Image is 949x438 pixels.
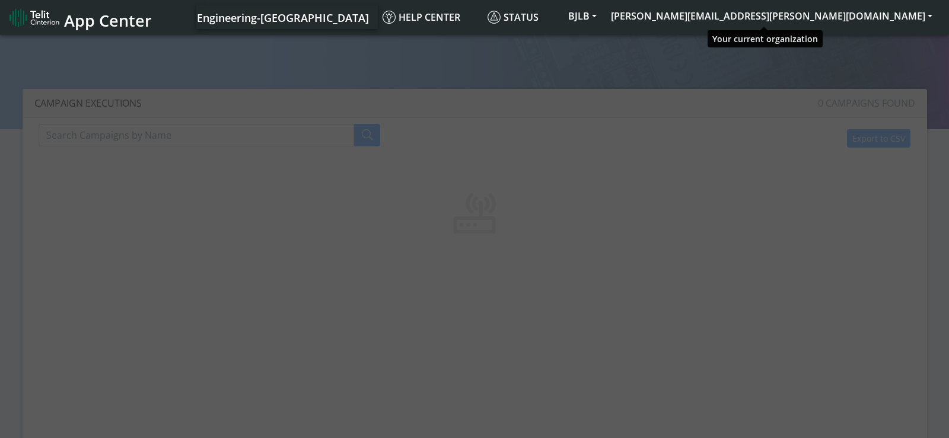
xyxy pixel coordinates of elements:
img: knowledge.svg [383,11,396,24]
a: App Center [9,5,150,30]
a: Help center [378,5,483,29]
a: Your current platform instance [196,5,368,29]
button: [PERSON_NAME][EMAIL_ADDRESS][PERSON_NAME][DOMAIN_NAME] [604,5,940,27]
div: Your current organization [708,30,823,47]
span: App Center [64,9,152,31]
a: Status [483,5,561,29]
span: Help center [383,11,460,24]
img: logo-telit-cinterion-gw-new.png [9,8,59,27]
img: status.svg [488,11,501,24]
span: Engineering-[GEOGRAPHIC_DATA] [197,11,369,25]
span: Status [488,11,539,24]
button: BJLB [561,5,604,27]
